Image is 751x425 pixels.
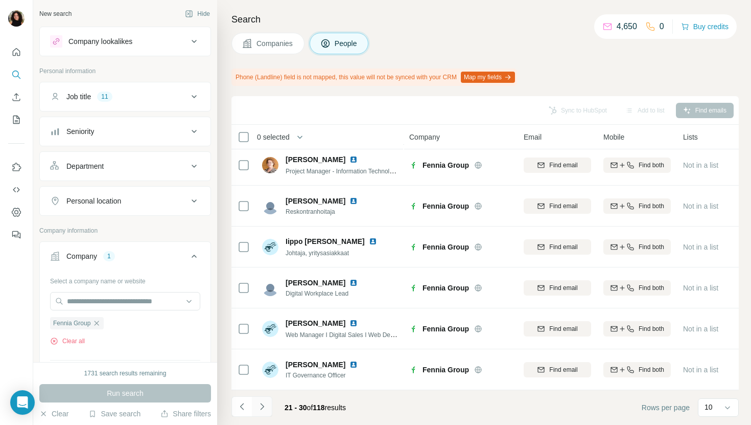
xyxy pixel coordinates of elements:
span: [PERSON_NAME] [286,360,345,370]
div: Select a company name or website [50,273,200,286]
button: Find email [524,198,591,214]
span: Find email [549,324,577,333]
img: Avatar [8,10,25,27]
button: Quick start [8,43,25,61]
img: Avatar [262,198,278,214]
img: Logo of Fennia Group [409,243,417,251]
button: Find email [524,280,591,296]
span: Not in a list [683,325,718,333]
button: Job title11 [40,84,210,109]
div: Personal location [66,196,121,206]
button: Find both [603,321,671,337]
img: Avatar [262,239,278,255]
button: Feedback [8,226,25,244]
span: Company [409,132,440,142]
button: Find both [603,158,671,173]
img: LinkedIn logo [349,361,358,369]
span: Lists [683,132,698,142]
div: Seniority [66,126,94,137]
div: 1 [103,252,115,261]
span: Iippo [PERSON_NAME] [286,236,365,247]
span: [PERSON_NAME] [286,196,345,206]
span: Fennia Group [423,160,469,170]
button: Find email [524,158,591,173]
span: Not in a list [683,161,718,169]
span: People [335,38,358,49]
span: Reskontranhoitaja [286,207,370,216]
span: Find email [549,202,577,211]
img: Avatar [262,280,278,296]
span: Fennia Group [423,283,469,293]
button: Save search [88,409,140,419]
span: Find email [549,161,577,170]
span: Find email [549,242,577,252]
span: Find email [549,365,577,374]
img: LinkedIn logo [349,319,358,327]
span: Not in a list [683,284,718,292]
button: Hide [178,6,217,21]
button: Find both [603,362,671,377]
button: My lists [8,110,25,129]
span: 0 selected [257,132,290,142]
img: Avatar [262,362,278,378]
p: Company information [39,226,211,235]
span: Fennia Group [423,365,469,375]
h4: Search [231,12,739,27]
button: Clear [39,409,68,419]
div: Job title [66,92,91,102]
span: Not in a list [683,366,718,374]
span: Rows per page [642,402,690,413]
button: Personal location [40,189,210,213]
span: [PERSON_NAME] [286,154,345,165]
span: Not in a list [683,202,718,210]
button: Use Surfe API [8,181,25,199]
button: Company lookalikes [40,29,210,54]
p: 10 [705,402,713,412]
span: Digital Workplace Lead [286,289,370,298]
button: Enrich CSV [8,88,25,106]
div: New search [39,9,72,18]
button: Use Surfe on LinkedIn [8,158,25,176]
span: IT Governance Officer [286,371,370,380]
span: 118 [313,404,324,412]
span: Project Manager - Information Technology [286,167,400,175]
span: Fennia Group [423,242,469,252]
button: Search [8,65,25,84]
span: Companies [256,38,294,49]
div: Department [66,161,104,171]
button: Company1 [40,244,210,273]
span: Find both [639,324,664,333]
span: Find both [639,365,664,374]
button: Seniority [40,119,210,144]
button: Find email [524,362,591,377]
span: Not in a list [683,243,718,251]
button: Find email [524,239,591,255]
span: Fennia Group [423,324,469,334]
img: LinkedIn logo [369,237,377,245]
span: Fennia Group [53,319,90,328]
p: 4,650 [617,20,637,33]
span: Web Manager I Digital Sales I Web Development I Project Management [286,330,480,339]
button: Dashboard [8,203,25,221]
span: Find both [639,202,664,211]
img: LinkedIn logo [349,155,358,164]
button: Find both [603,198,671,214]
div: 11 [97,92,112,101]
span: results [285,404,346,412]
button: Share filters [160,409,211,419]
span: [PERSON_NAME] [286,278,345,288]
button: Buy credits [681,19,729,34]
img: Avatar [262,321,278,337]
img: Logo of Fennia Group [409,202,417,210]
span: Fennia Group [423,201,469,211]
img: LinkedIn logo [349,197,358,205]
span: Johtaja, yritysasiakkaat [286,250,349,257]
span: Find both [639,161,664,170]
div: 1731 search results remaining [84,369,167,378]
span: Find both [639,283,664,293]
button: Find email [524,321,591,337]
img: Logo of Fennia Group [409,325,417,333]
span: Email [524,132,542,142]
span: [PERSON_NAME] [286,318,345,328]
p: 0 [660,20,664,33]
